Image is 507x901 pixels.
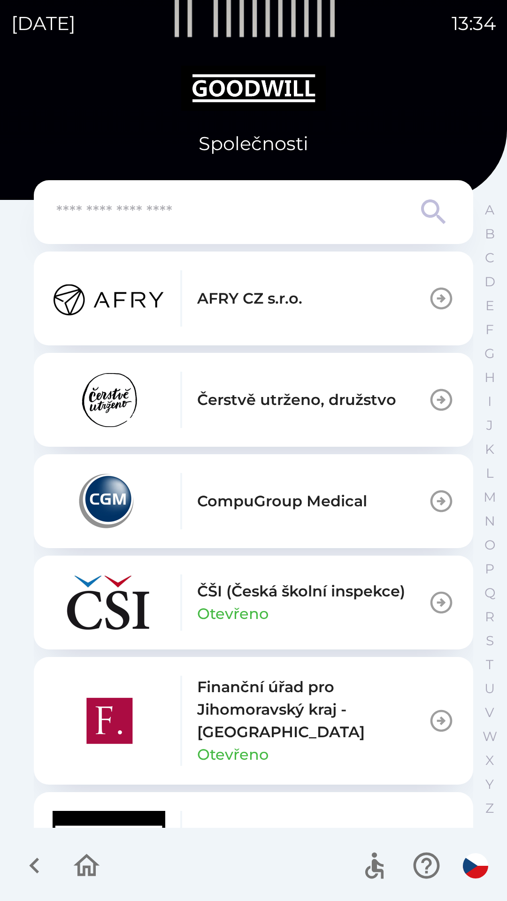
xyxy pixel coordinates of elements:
button: M [478,485,501,509]
img: a292e1a8-cf5a-4568-8fa2-55bd7d869fb9.png [53,372,165,428]
button: E [478,294,501,318]
button: Finanční úřad pro Jihomoravský kraj - [GEOGRAPHIC_DATA]Otevřeno [34,657,473,785]
button: Goodwill Real Estate, a.s. [34,792,473,886]
img: badf9ca2-c9d7-4bc7-a0bb-d0b34365d197.png [53,473,165,529]
img: 1a1a4f7a-d094-43cc-8571-391d064d1117.png [53,270,165,327]
p: AFRY CZ s.r.o. [197,287,302,310]
p: CompuGroup Medical [197,490,367,512]
p: Otevřeno [197,603,269,625]
button: R [478,605,501,629]
p: O [484,537,495,553]
p: D [484,274,495,290]
p: T [486,657,493,673]
p: N [484,513,495,529]
p: Společnosti [199,130,308,158]
button: W [478,725,501,748]
p: U [484,680,495,697]
button: ČŠI (Česká školní inspekce)Otevřeno [34,556,473,649]
button: P [478,557,501,581]
p: Y [485,776,494,793]
img: cs flag [463,853,488,878]
p: M [484,489,496,505]
button: J [478,413,501,437]
p: G [484,345,495,362]
button: H [478,366,501,389]
p: ČŠI (Česká školní inspekce) [197,580,405,603]
button: Z [478,796,501,820]
img: c2237a79-3e6a-474e-89a9-9d8305c11b67.png [53,811,165,867]
p: B [485,226,495,242]
button: Q [478,581,501,605]
button: N [478,509,501,533]
button: A [478,198,501,222]
p: Finanční úřad pro Jihomoravský kraj - [GEOGRAPHIC_DATA] [197,676,428,743]
button: U [478,677,501,701]
p: F [485,321,494,338]
p: Otevřeno [197,743,269,766]
button: F [478,318,501,342]
button: V [478,701,501,725]
p: C [485,250,494,266]
p: Čerstvě utrženo, družstvo [197,389,396,411]
p: P [485,561,494,577]
p: L [486,465,493,481]
p: I [488,393,492,410]
button: Y [478,772,501,796]
button: I [478,389,501,413]
p: E [485,298,494,314]
button: S [478,629,501,653]
button: CompuGroup Medical [34,454,473,548]
p: K [485,441,494,458]
button: L [478,461,501,485]
button: T [478,653,501,677]
button: O [478,533,501,557]
p: [DATE] [11,9,76,38]
img: c768bd6f-fbd1-4328-863e-3119193856e2.png [53,574,165,631]
p: V [485,704,494,721]
p: H [484,369,495,386]
p: Z [485,800,494,817]
button: K [478,437,501,461]
img: cd6cf5d7-658b-4e48-a4b5-f97cf786ba3a.png [53,693,165,749]
button: B [478,222,501,246]
button: G [478,342,501,366]
p: A [485,202,494,218]
button: AFRY CZ s.r.o. [34,252,473,345]
button: X [478,748,501,772]
p: Q [484,585,495,601]
p: 13:34 [452,9,496,38]
button: Čerstvě utrženo, družstvo [34,353,473,447]
img: Logo [34,66,473,111]
p: J [486,417,493,434]
button: C [478,246,501,270]
p: W [483,728,497,745]
p: S [486,633,494,649]
p: R [485,609,494,625]
p: X [485,752,494,769]
button: D [478,270,501,294]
